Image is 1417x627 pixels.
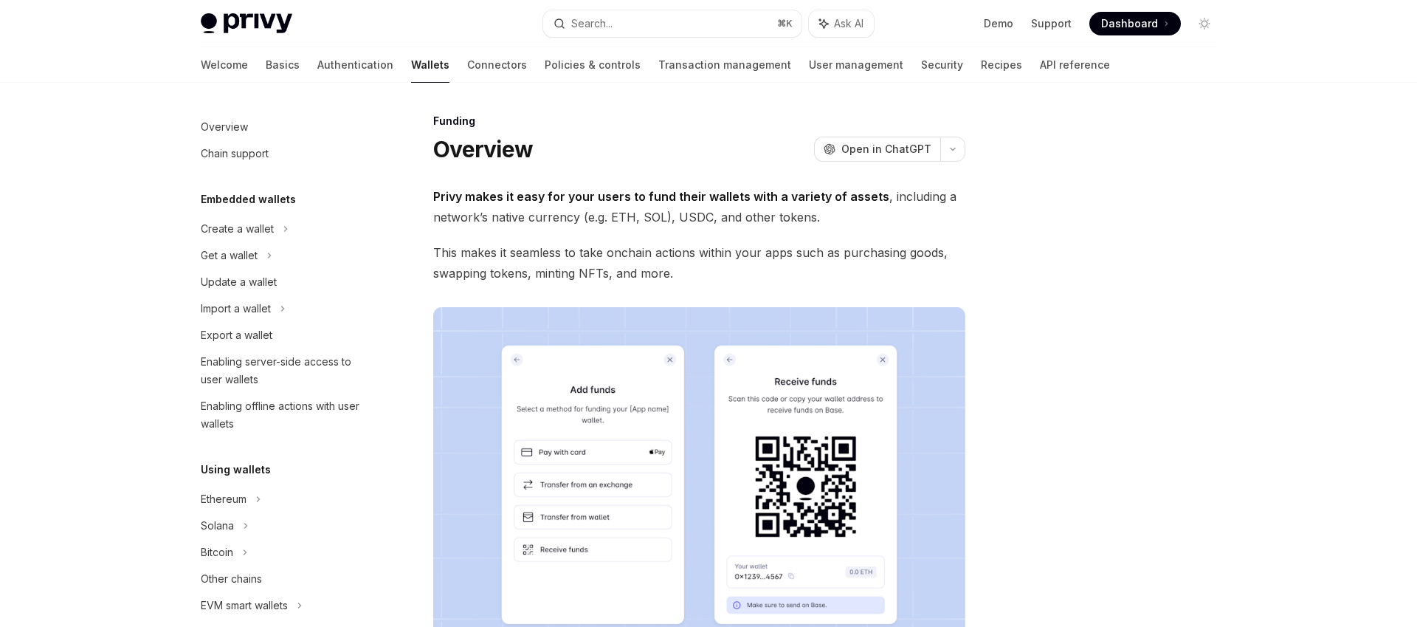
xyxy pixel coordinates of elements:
[189,393,378,437] a: Enabling offline actions with user wallets
[189,140,378,167] a: Chain support
[201,597,288,614] div: EVM smart wallets
[841,142,931,157] span: Open in ChatGPT
[201,145,269,162] div: Chain support
[201,490,246,508] div: Ethereum
[201,273,277,291] div: Update a wallet
[189,114,378,140] a: Overview
[433,114,965,129] div: Funding
[189,349,378,393] a: Enabling server-side access to user wallets
[809,47,903,83] a: User management
[433,136,533,162] h1: Overview
[543,10,801,37] button: Search...⌘K
[317,47,393,83] a: Authentication
[201,13,292,34] img: light logo
[777,18,793,30] span: ⌘ K
[981,47,1022,83] a: Recipes
[201,247,258,264] div: Get a wallet
[201,47,248,83] a: Welcome
[433,189,889,204] strong: Privy makes it easy for your users to fund their wallets with a variety of assets
[266,47,300,83] a: Basics
[809,10,874,37] button: Ask AI
[1031,16,1072,31] a: Support
[201,517,234,535] div: Solana
[433,242,965,284] span: This makes it seamless to take onchain actions within your apps such as purchasing goods, swappin...
[984,16,1013,31] a: Demo
[658,47,791,83] a: Transaction management
[189,566,378,592] a: Other chains
[201,326,272,344] div: Export a wallet
[545,47,641,83] a: Policies & controls
[571,15,613,32] div: Search...
[201,397,369,433] div: Enabling offline actions with user wallets
[201,191,296,208] h5: Embedded wallets
[834,16,863,31] span: Ask AI
[1193,12,1216,35] button: Toggle dark mode
[201,220,274,238] div: Create a wallet
[201,570,262,588] div: Other chains
[1040,47,1110,83] a: API reference
[814,137,940,162] button: Open in ChatGPT
[201,118,248,136] div: Overview
[1089,12,1181,35] a: Dashboard
[189,322,378,349] a: Export a wallet
[1101,16,1158,31] span: Dashboard
[411,47,449,83] a: Wallets
[201,461,271,479] h5: Using wallets
[201,353,369,388] div: Enabling server-side access to user wallets
[201,544,233,561] div: Bitcoin
[433,186,965,227] span: , including a network’s native currency (e.g. ETH, SOL), USDC, and other tokens.
[189,269,378,295] a: Update a wallet
[201,300,271,318] div: Import a wallet
[921,47,963,83] a: Security
[467,47,527,83] a: Connectors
